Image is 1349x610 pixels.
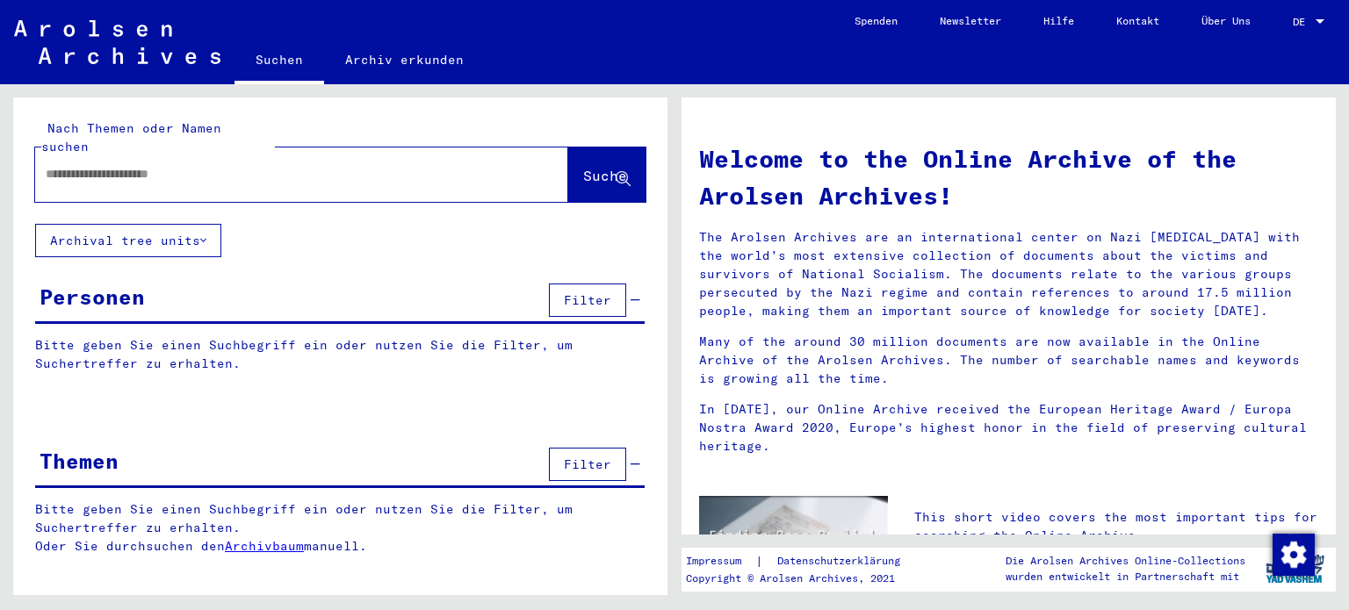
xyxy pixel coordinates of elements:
button: Filter [549,283,626,317]
div: Personen [40,281,145,312]
button: Archival tree units [35,224,221,257]
div: Zustimmung ändern [1272,533,1314,575]
a: Archiv erkunden [324,39,485,81]
p: Bitte geben Sie einen Suchbegriff ein oder nutzen Sie die Filter, um Suchertreffer zu erhalten. O... [35,500,646,556]
a: Impressum [686,552,755,571]
mat-label: Nach Themen oder Namen suchen [41,120,221,154]
p: This short video covers the most important tips for searching the Online Archive. [914,508,1318,545]
span: DE [1293,16,1312,28]
div: Themen [40,445,119,477]
span: Filter [564,292,611,308]
h1: Welcome to the Online Archive of the Arolsen Archives! [699,140,1318,214]
div: | [686,552,921,571]
p: Die Arolsen Archives Online-Collections [1006,553,1245,569]
a: Datenschutzerklärung [763,552,921,571]
button: Filter [549,448,626,481]
a: Archivbaum [225,538,304,554]
img: yv_logo.png [1262,547,1328,591]
p: Many of the around 30 million documents are now available in the Online Archive of the Arolsen Ar... [699,333,1318,388]
img: Zustimmung ändern [1273,534,1315,576]
span: Filter [564,456,611,472]
img: Arolsen_neg.svg [14,20,220,64]
p: The Arolsen Archives are an international center on Nazi [MEDICAL_DATA] with the world’s most ext... [699,228,1318,320]
p: Copyright © Arolsen Archives, 2021 [686,571,921,586]
p: Bitte geben Sie einen Suchbegriff ein oder nutzen Sie die Filter, um Suchertreffer zu erhalten. [35,336,645,373]
p: In [DATE], our Online Archive received the European Heritage Award / Europa Nostra Award 2020, Eu... [699,400,1318,456]
button: Suche [568,147,646,202]
span: Suche [583,167,627,184]
p: wurden entwickelt in Partnerschaft mit [1006,569,1245,585]
img: video.jpg [699,496,888,599]
a: Suchen [234,39,324,84]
